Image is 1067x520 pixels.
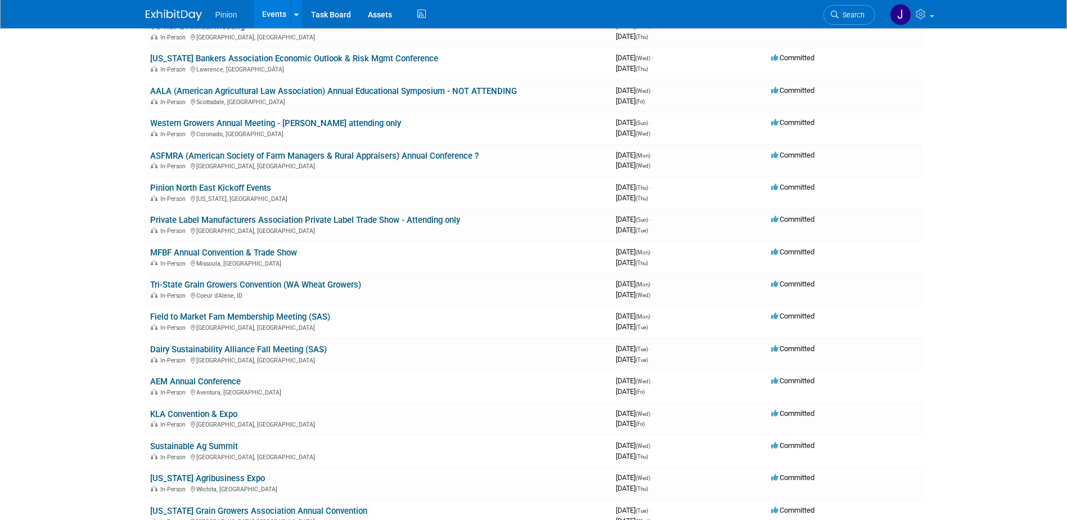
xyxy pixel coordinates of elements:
div: [GEOGRAPHIC_DATA], [GEOGRAPHIC_DATA] [150,32,607,41]
a: ASFMRA (American Society of Farm Managers & Rural Appraisers) Annual Conference ? [150,151,479,161]
span: - [650,215,651,223]
span: (Mon) [636,313,650,320]
span: Committed [771,248,814,256]
span: (Wed) [636,443,650,449]
span: (Fri) [636,389,645,395]
a: Search [823,5,875,25]
div: Aventura, [GEOGRAPHIC_DATA] [150,387,607,396]
img: In-Person Event [151,292,157,298]
a: AALA (American Agricultural Law Association) Annual Educational Symposium - NOT ATTENDING [150,86,517,96]
span: [DATE] [616,484,648,492]
span: Committed [771,118,814,127]
img: In-Person Event [151,454,157,459]
span: Committed [771,183,814,191]
a: Pinion North East Kickoff Events [150,183,271,193]
img: In-Person Event [151,66,157,71]
img: In-Person Event [151,421,157,427]
span: [DATE] [616,32,648,41]
img: ExhibitDay [146,10,202,21]
span: - [650,344,651,353]
span: (Wed) [636,88,650,94]
span: - [652,441,654,450]
span: - [652,376,654,385]
span: [DATE] [616,226,648,234]
span: (Tue) [636,357,648,363]
span: Search [839,11,865,19]
img: In-Person Event [151,389,157,395]
span: Committed [771,151,814,159]
span: (Tue) [636,324,648,330]
span: In-Person [160,131,189,138]
div: Wichita, [GEOGRAPHIC_DATA] [150,484,607,493]
a: Sustainable Ag Summit [150,441,238,451]
img: In-Person Event [151,260,157,266]
span: [DATE] [616,376,654,385]
div: [US_STATE], [GEOGRAPHIC_DATA] [150,194,607,203]
span: [DATE] [616,441,654,450]
span: (Wed) [636,163,650,169]
div: [GEOGRAPHIC_DATA], [GEOGRAPHIC_DATA] [150,161,607,170]
span: (Wed) [636,378,650,384]
span: [DATE] [616,64,648,73]
div: Coeur d'Alene, ID [150,290,607,299]
a: MFBF Annual Convention & Trade Show [150,248,297,258]
span: - [652,53,654,62]
span: [DATE] [616,290,650,299]
div: [GEOGRAPHIC_DATA], [GEOGRAPHIC_DATA] [150,452,607,461]
span: In-Person [160,389,189,396]
span: [DATE] [616,151,654,159]
span: [DATE] [616,53,654,62]
span: [DATE] [616,280,654,288]
div: [GEOGRAPHIC_DATA], [GEOGRAPHIC_DATA] [150,226,607,235]
a: Private Label Manufacturers Association Private Label Trade Show - Attending only [150,215,460,225]
span: (Thu) [636,260,648,266]
span: Committed [771,280,814,288]
span: (Sun) [636,120,648,126]
span: (Thu) [636,185,648,191]
span: (Thu) [636,34,648,40]
img: In-Person Event [151,131,157,136]
a: [US_STATE] Grain Growers Association Annual Convention [150,506,367,516]
a: [US_STATE] Bankers Association Economic Outlook & Risk Mgmt Conference [150,53,438,64]
span: Committed [771,506,814,514]
span: - [652,312,654,320]
span: - [652,86,654,95]
span: (Tue) [636,508,648,514]
span: [DATE] [616,506,651,514]
span: In-Person [160,486,189,493]
span: Pinion [215,10,237,19]
a: [US_STATE] Agribusiness Expo [150,473,265,483]
img: In-Person Event [151,34,157,39]
span: In-Person [160,357,189,364]
span: - [652,409,654,418]
span: In-Person [160,34,189,41]
span: (Wed) [636,411,650,417]
span: (Tue) [636,227,648,234]
img: In-Person Event [151,195,157,201]
span: (Thu) [636,454,648,460]
span: Committed [771,344,814,353]
span: Committed [771,215,814,223]
span: (Mon) [636,153,650,159]
img: In-Person Event [151,227,157,233]
span: (Sun) [636,217,648,223]
span: (Wed) [636,475,650,481]
a: Dairy Sustainability Alliance Fall Meeting (SAS) [150,344,327,355]
span: (Thu) [636,486,648,492]
span: - [652,473,654,482]
span: - [650,506,651,514]
div: Missoula, [GEOGRAPHIC_DATA] [150,258,607,267]
div: [GEOGRAPHIC_DATA], [GEOGRAPHIC_DATA] [150,355,607,364]
img: In-Person Event [151,163,157,168]
span: [DATE] [616,183,651,191]
span: Committed [771,312,814,320]
span: [DATE] [616,215,651,223]
span: [DATE] [616,473,654,482]
div: [GEOGRAPHIC_DATA], [GEOGRAPHIC_DATA] [150,322,607,331]
img: In-Person Event [151,324,157,330]
span: [DATE] [616,118,651,127]
span: [DATE] [616,97,645,105]
span: [DATE] [616,161,650,169]
span: [DATE] [616,258,648,267]
span: (Fri) [636,98,645,105]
